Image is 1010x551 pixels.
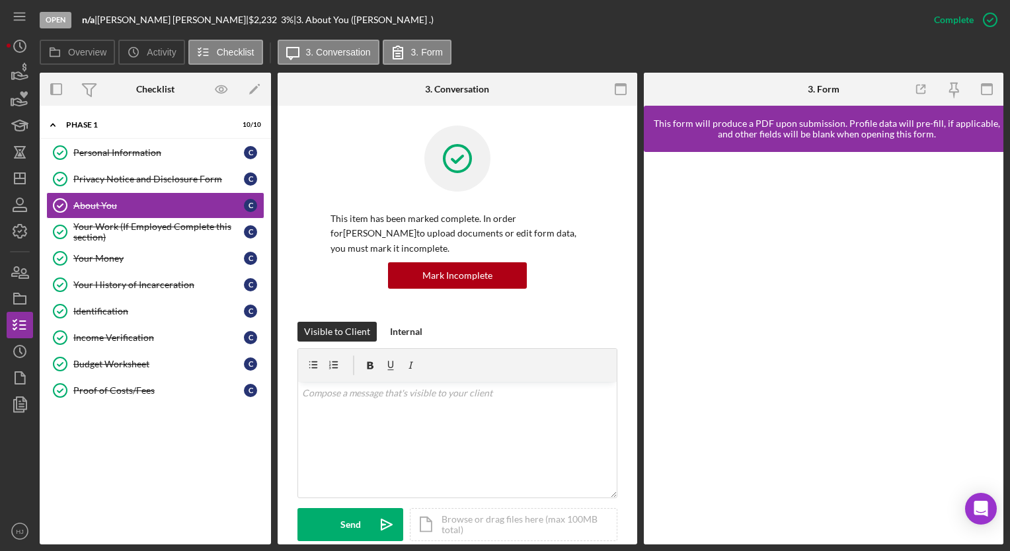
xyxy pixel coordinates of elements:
[68,47,106,57] label: Overview
[244,384,257,397] div: C
[425,84,489,94] div: 3. Conversation
[340,508,361,541] div: Send
[73,359,244,369] div: Budget Worksheet
[73,200,244,211] div: About You
[244,278,257,291] div: C
[249,14,277,25] span: $2,232
[73,332,244,343] div: Income Verification
[136,84,175,94] div: Checklist
[921,7,1003,33] button: Complete
[46,192,264,219] a: About YouC
[7,518,33,544] button: HJ
[244,357,257,371] div: C
[306,47,371,57] label: 3. Conversation
[237,121,261,129] div: 10 / 10
[16,528,24,535] text: HJ
[297,508,403,541] button: Send
[383,322,429,342] button: Internal
[73,147,244,158] div: Personal Information
[422,262,492,289] div: Mark Incomplete
[46,245,264,272] a: Your MoneyC
[217,47,254,57] label: Checklist
[73,221,244,242] div: Your Work (If Employed Complete this section)
[244,305,257,318] div: C
[97,15,249,25] div: [PERSON_NAME] [PERSON_NAME] |
[73,279,244,290] div: Your History of Incarceration
[66,121,228,129] div: Phase 1
[40,40,115,65] button: Overview
[390,322,422,342] div: Internal
[244,199,257,212] div: C
[46,219,264,245] a: Your Work (If Employed Complete this section)C
[808,84,839,94] div: 3. Form
[118,40,184,65] button: Activity
[244,252,257,265] div: C
[82,15,97,25] div: |
[330,211,584,256] p: This item has been marked complete. In order for [PERSON_NAME] to upload documents or edit form d...
[650,118,1003,139] div: This form will produce a PDF upon submission. Profile data will pre-fill, if applicable, and othe...
[73,253,244,264] div: Your Money
[304,322,370,342] div: Visible to Client
[383,40,451,65] button: 3. Form
[46,298,264,324] a: IdentificationC
[965,493,997,525] div: Open Intercom Messenger
[281,15,293,25] div: 3 %
[244,331,257,344] div: C
[73,306,244,316] div: Identification
[411,47,443,57] label: 3. Form
[297,322,377,342] button: Visible to Client
[934,7,974,33] div: Complete
[46,377,264,404] a: Proof of Costs/FeesC
[73,174,244,184] div: Privacy Notice and Disclosure Form
[188,40,263,65] button: Checklist
[388,262,527,289] button: Mark Incomplete
[46,272,264,298] a: Your History of IncarcerationC
[244,146,257,159] div: C
[40,12,71,28] div: Open
[244,225,257,239] div: C
[657,165,991,531] iframe: Lenderfit form
[46,324,264,351] a: Income VerificationC
[73,385,244,396] div: Proof of Costs/Fees
[278,40,379,65] button: 3. Conversation
[293,15,434,25] div: | 3. About You ([PERSON_NAME] .)
[147,47,176,57] label: Activity
[46,139,264,166] a: Personal InformationC
[244,172,257,186] div: C
[82,14,95,25] b: n/a
[46,351,264,377] a: Budget WorksheetC
[46,166,264,192] a: Privacy Notice and Disclosure FormC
